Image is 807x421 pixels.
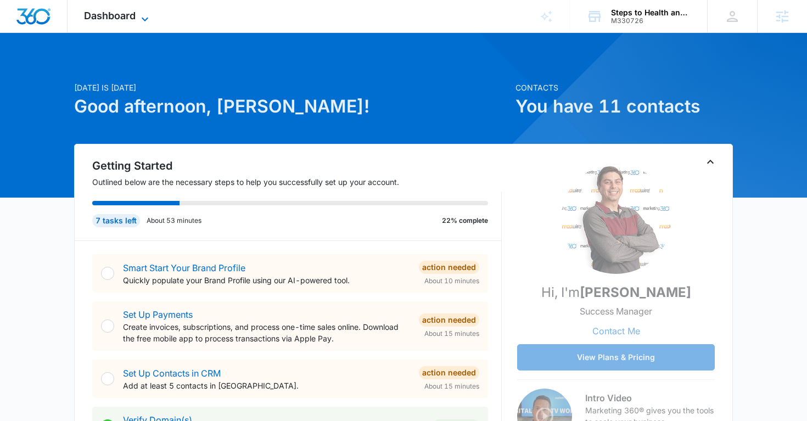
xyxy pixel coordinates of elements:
div: 7 tasks left [92,214,140,227]
strong: [PERSON_NAME] [580,284,691,300]
p: Contacts [515,82,733,93]
p: About 53 minutes [147,216,201,226]
p: [DATE] is [DATE] [74,82,509,93]
h1: Good afternoon, [PERSON_NAME]! [74,93,509,120]
span: About 10 minutes [424,276,479,286]
p: 22% complete [442,216,488,226]
p: Create invoices, subscriptions, and process one-time sales online. Download the free mobile app t... [123,321,410,344]
h1: You have 11 contacts [515,93,733,120]
p: Hi, I'm [541,283,691,302]
button: Contact Me [581,318,651,344]
p: Quickly populate your Brand Profile using our AI-powered tool. [123,274,410,286]
a: Set Up Contacts in CRM [123,368,221,379]
span: About 15 minutes [424,381,479,391]
div: Action Needed [419,366,479,379]
span: About 15 minutes [424,329,479,339]
button: View Plans & Pricing [517,344,715,371]
div: Action Needed [419,313,479,327]
img: Austin Hunt [561,164,671,274]
p: Add at least 5 contacts in [GEOGRAPHIC_DATA]. [123,380,410,391]
button: Toggle Collapse [704,155,717,169]
h3: Intro Video [585,391,715,405]
p: Outlined below are the necessary steps to help you successfully set up your account. [92,176,502,188]
div: account id [611,17,691,25]
a: Set Up Payments [123,309,193,320]
p: Success Manager [580,305,652,318]
div: Action Needed [419,261,479,274]
h2: Getting Started [92,158,502,174]
span: Dashboard [84,10,136,21]
div: account name [611,8,691,17]
a: Smart Start Your Brand Profile [123,262,245,273]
